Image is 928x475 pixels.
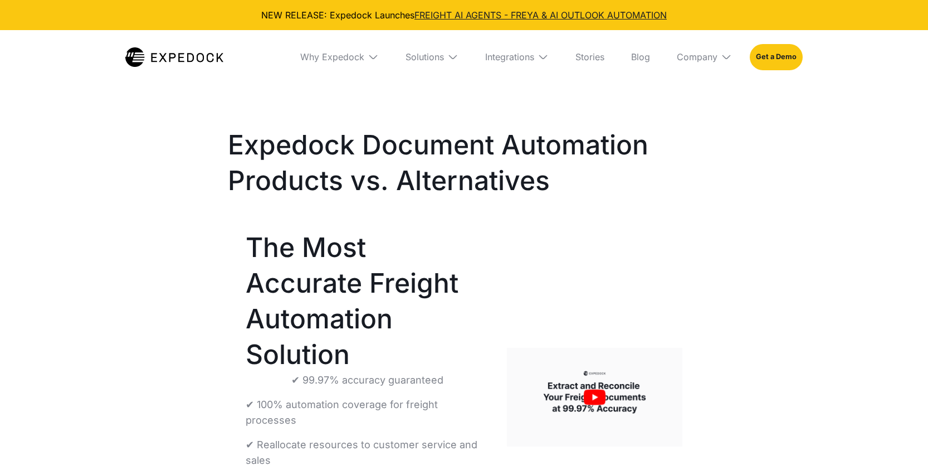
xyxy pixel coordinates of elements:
[485,51,534,62] div: Integrations
[228,127,700,198] h1: Expedock Document Automation Products vs. Alternatives
[246,230,489,372] h1: The Most Accurate Freight Automation Solution
[622,30,659,84] a: Blog
[246,397,489,428] p: ✔ 100% automation coverage for freight processes
[566,30,613,84] a: Stories
[291,372,443,388] p: ✔ 99.97% accuracy guaranteed
[677,51,717,62] div: Company
[300,51,364,62] div: Why Expedock
[397,30,467,84] div: Solutions
[507,348,682,447] a: open lightbox
[246,437,489,468] p: ✔ Reallocate resources to customer service and sales
[291,30,388,84] div: Why Expedock
[406,51,444,62] div: Solutions
[668,30,741,84] div: Company
[750,44,803,70] a: Get a Demo
[414,9,667,21] a: FREIGHT AI AGENTS - FREYA & AI OUTLOOK AUTOMATION
[476,30,558,84] div: Integrations
[9,9,919,21] div: NEW RELEASE: Expedock Launches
